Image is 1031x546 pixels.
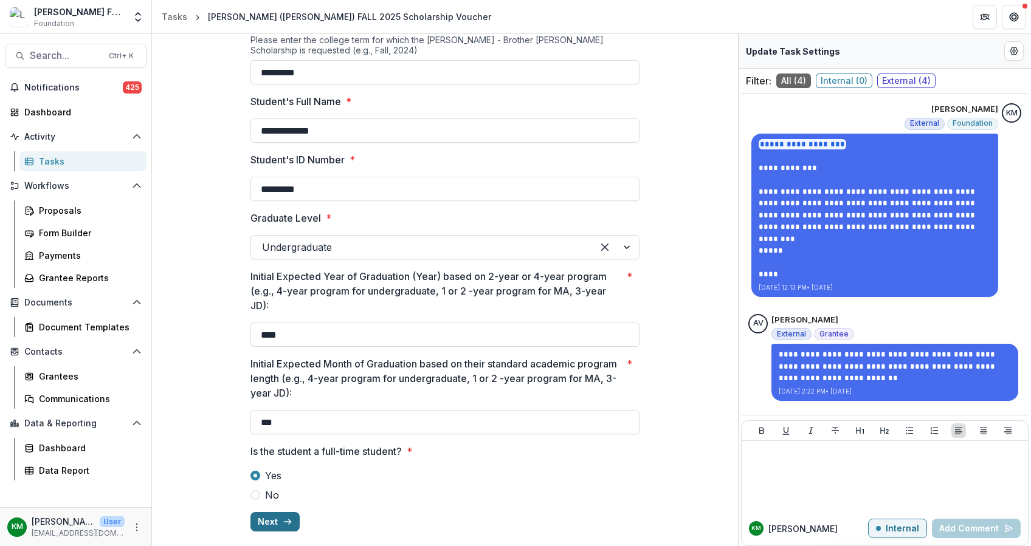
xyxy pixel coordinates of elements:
p: [PERSON_NAME] [771,314,838,326]
a: Grantees [19,366,147,386]
p: Student's Full Name [250,94,341,109]
span: Internal ( 0 ) [816,73,872,88]
button: Heading 1 [853,423,867,438]
div: Form Builder [39,227,137,239]
span: 425 [123,81,142,94]
button: Open Workflows [5,176,147,196]
span: External ( 4 ) [877,73,936,88]
span: Activity [24,132,127,142]
span: Contacts [24,347,127,357]
span: Notifications [24,83,123,93]
div: Document Templates [39,321,137,333]
p: Student's ID Number [250,152,345,167]
div: Proposals [39,204,137,217]
span: All ( 4 ) [776,73,811,88]
span: Foundation [34,18,74,29]
nav: breadcrumb [157,8,496,26]
p: Internal [886,524,919,534]
div: Tasks [39,155,137,168]
div: Tasks [162,10,187,23]
button: Align Left [951,423,966,438]
button: Open Activity [5,127,147,146]
p: [DATE] 2:22 PM • [DATE] [779,387,1011,396]
button: Edit Form Settings [1004,41,1024,61]
button: Open Contacts [5,342,147,361]
span: No [265,488,279,502]
p: Graduate Level [250,211,321,225]
div: [PERSON_NAME] Fund for the Blind [34,5,125,18]
div: [PERSON_NAME] ([PERSON_NAME]) FALL 2025 Scholarship Voucher [208,10,491,23]
span: External [777,330,806,338]
button: Search... [5,44,147,68]
button: Strike [828,423,843,438]
button: Align Right [1001,423,1015,438]
button: Open Documents [5,293,147,312]
button: Next [250,512,300,531]
p: [EMAIL_ADDRESS][DOMAIN_NAME] [32,528,125,539]
div: Payments [39,249,137,262]
a: Proposals [19,200,147,220]
p: [PERSON_NAME] [768,522,838,535]
p: Initial Expected Year of Graduation (Year) based on 2-year or 4-year program (e.g., 4-year progra... [250,269,622,313]
div: Kate Morris [751,525,761,531]
button: Underline [779,423,793,438]
span: Search... [30,50,102,61]
span: External [910,119,939,128]
a: Payments [19,245,147,265]
button: Add Comment [932,519,1021,538]
button: Bullet List [902,423,917,438]
button: Align Center [976,423,991,438]
a: Dashboard [19,438,147,458]
a: Data Report [19,460,147,480]
div: Grantee Reports [39,271,137,284]
button: Heading 2 [877,423,892,438]
button: Bold [754,423,769,438]
a: Tasks [19,151,147,171]
div: Communications [39,392,137,405]
p: Update Task Settings [746,45,840,58]
button: More [129,520,144,534]
div: Clear selected options [595,237,615,257]
div: Dashboard [39,442,137,454]
a: Dashboard [5,102,147,122]
div: Kate Morris [1006,109,1018,117]
button: Internal [868,519,927,538]
p: User [100,516,125,527]
a: Communications [19,389,147,409]
span: Foundation [953,119,993,128]
button: Open entity switcher [129,5,147,29]
div: Please enter the college term for which the [PERSON_NAME] - Brother [PERSON_NAME] Scholarship is ... [250,35,640,60]
img: Lavelle Fund for the Blind [10,7,29,27]
button: Ordered List [927,423,942,438]
p: [PERSON_NAME] [32,515,95,528]
p: Filter: [746,73,771,88]
div: Ctrl + K [106,49,136,63]
div: Dashboard [24,106,137,118]
div: Data Report [39,464,137,477]
button: Partners [973,5,997,29]
span: Data & Reporting [24,418,127,429]
a: Form Builder [19,223,147,243]
p: [PERSON_NAME] [931,103,998,115]
a: Grantee Reports [19,268,147,288]
button: Italicize [804,423,818,438]
span: Grantee [819,330,849,338]
div: Grantees [39,370,137,383]
button: Open Data & Reporting [5,414,147,433]
a: Document Templates [19,317,147,337]
button: Notifications425 [5,78,147,97]
span: Documents [24,298,127,308]
p: Is the student a full-time student? [250,444,402,459]
span: Workflows [24,181,127,191]
button: Get Help [1002,5,1026,29]
a: Tasks [157,8,192,26]
div: Amanda Voskinarian [753,319,764,327]
p: [DATE] 12:13 PM • [DATE] [759,283,991,292]
div: Kate Morris [12,523,23,531]
p: Initial Expected Month of Graduation based on their standard academic program length (e.g., 4-yea... [250,357,622,400]
span: Yes [265,468,281,483]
